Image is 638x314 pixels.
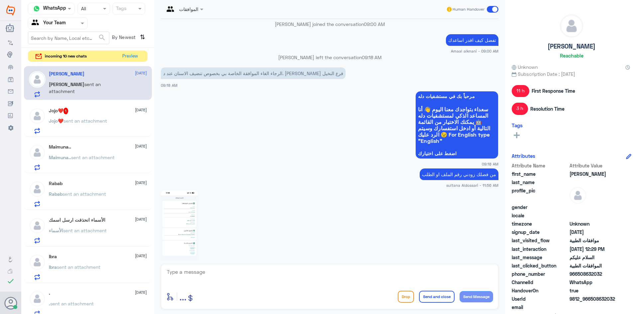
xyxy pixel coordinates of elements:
span: sent an attachment [62,191,106,197]
button: Avatar [4,297,17,309]
span: سعداء بتواجدك معنا اليوم 👋 أنا المساعد الذكي لمستشفيات دله 🤖 يمكنك الاختيار من القائمة التالية أو... [418,106,496,144]
span: السلام عليكم [570,254,618,261]
span: الأسماء [49,228,63,233]
span: null [570,304,618,311]
span: [DATE] [135,216,147,222]
img: 1289569722772046.jpg [161,190,198,271]
span: gender [512,204,568,211]
h6: Attributes [512,153,535,159]
span: [DATE] [135,253,147,259]
span: Mohamed [570,170,618,177]
span: Amaal alknani - 09:00 AM [451,48,498,54]
span: Maimuna.. [49,155,71,160]
span: موافقات الطبية [570,237,618,244]
span: true [570,287,618,294]
p: 13/8/2025, 9:18 AM [161,67,346,79]
button: Send Message [460,291,493,302]
span: 2025-08-12T18:53:56.795Z [570,229,618,236]
span: اضغط على اختيارك [418,151,496,156]
h5: الأسماء انحذفت ارسل اسمك [49,217,105,223]
h5: Ibra [49,254,57,260]
span: . [49,301,50,306]
img: defaultAdmin.png [570,187,586,204]
span: phone_number [512,270,568,277]
span: sent an attachment [63,118,107,124]
span: Subscription Date : [DATE] [512,70,631,77]
h5: Mohamed [49,71,84,77]
p: [PERSON_NAME] joined the conversation [161,21,498,28]
span: last_name [512,179,568,186]
p: 13/8/2025, 9:00 AM [446,34,498,46]
span: profile_pic [512,187,568,202]
span: first_name [512,170,568,177]
h5: Rabab [49,181,62,186]
span: email [512,304,568,311]
span: [DATE] [135,143,147,149]
span: UserId [512,295,568,302]
span: مرحباً بك في مستشفيات دله [418,94,496,99]
p: 13/8/2025, 11:56 AM [420,168,498,180]
span: First Response Time [532,87,575,94]
input: Search by Name, Local etc… [28,32,109,44]
h6: Tags [512,122,523,128]
img: yourTeam.svg [32,18,42,28]
span: sent an attachment [49,81,101,94]
img: defaultAdmin.png [560,15,583,37]
h6: Reachable [560,52,584,58]
span: 09:18 AM [362,54,381,60]
span: 09:18 AM [161,83,177,87]
span: search [98,34,106,42]
img: whatsapp.png [32,4,42,14]
span: Attribute Name [512,162,568,169]
span: 9812_966508632032 [570,295,618,302]
span: timezone [512,220,568,227]
span: Attribute Value [570,162,618,169]
button: Preview [119,51,141,62]
button: Send and close [419,291,455,303]
h5: Maimuna.. [49,144,71,150]
span: null [570,212,618,219]
span: Human Handover [453,6,484,12]
span: signup_date [512,229,568,236]
button: search [98,32,106,43]
div: Tags [115,5,127,13]
span: Jojo❤️ [49,118,63,124]
span: 3 h [512,103,528,115]
img: defaultAdmin.png [29,71,46,88]
span: [DATE] [135,70,147,76]
span: By Newest [109,32,137,45]
span: Rabab [49,191,62,197]
span: sultana Aldossari - 11:56 AM [446,182,498,188]
span: Unknown [570,220,618,227]
span: sent an attachment [57,264,100,270]
span: Ibra [49,264,57,270]
span: locale [512,212,568,219]
span: 2025-08-13T09:29:43.264253Z [570,246,618,253]
span: الموافقات الطبية [570,262,618,269]
img: defaultAdmin.png [29,144,46,161]
span: null [570,204,618,211]
span: 11 h [512,85,529,97]
span: sent an attachment [63,228,107,233]
span: [DATE] [135,289,147,295]
button: ... [179,289,186,304]
img: defaultAdmin.png [29,181,46,197]
p: [PERSON_NAME] left the conversation [161,54,498,61]
span: [DATE] [135,180,147,186]
img: Widebot Logo [6,5,15,16]
span: 09:00 AM [364,21,385,27]
span: last_visited_flow [512,237,568,244]
button: Drop [398,291,414,303]
h5: Jojo❤️ [49,108,68,114]
i: check [7,277,15,285]
span: ... [179,290,186,302]
span: Resolution Time [530,105,565,112]
img: defaultAdmin.png [29,254,46,270]
h5: [PERSON_NAME] [548,43,595,50]
img: defaultAdmin.png [29,217,46,234]
img: defaultAdmin.png [29,108,46,124]
span: last_interaction [512,246,568,253]
span: incoming 10 new chats [45,53,87,59]
span: Unknown [512,63,538,70]
span: 2 [570,279,618,286]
